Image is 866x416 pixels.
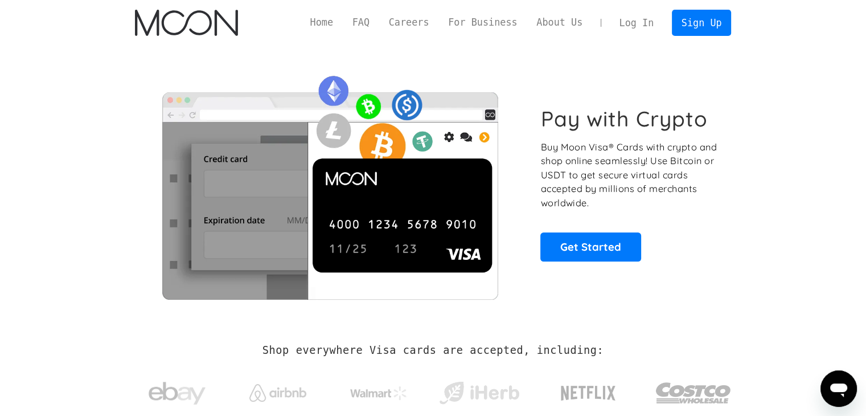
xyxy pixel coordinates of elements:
[149,376,206,411] img: ebay
[336,375,421,406] a: Walmart
[655,372,732,414] img: Costco
[301,15,343,30] a: Home
[350,386,407,400] img: Walmart
[540,106,708,132] h1: Pay with Crypto
[438,15,527,30] a: For Business
[135,10,238,36] img: Moon Logo
[537,368,639,413] a: Netflix
[560,379,617,407] img: Netflix
[135,68,525,299] img: Moon Cards let you spend your crypto anywhere Visa is accepted.
[235,373,320,407] a: Airbnb
[540,140,719,210] p: Buy Moon Visa® Cards with crypto and shop online seamlessly! Use Bitcoin or USDT to get secure vi...
[262,344,604,357] h2: Shop everywhere Visa cards are accepted, including:
[540,233,641,261] a: Get Started
[610,10,663,35] a: Log In
[527,15,592,30] a: About Us
[437,367,522,414] a: iHerb
[343,15,379,30] a: FAQ
[437,378,522,408] img: iHerb
[379,15,438,30] a: Careers
[249,384,306,402] img: Airbnb
[820,370,857,407] iframe: Button to launch messaging window
[672,10,731,35] a: Sign Up
[135,10,238,36] a: home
